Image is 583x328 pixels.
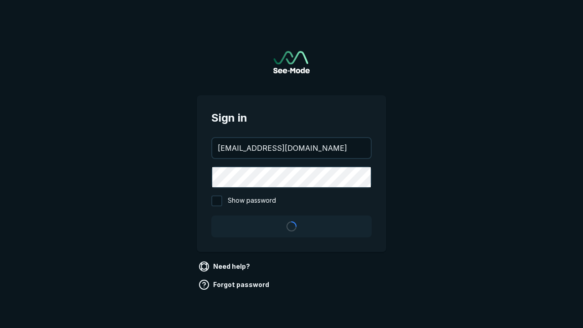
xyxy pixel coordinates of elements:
img: See-Mode Logo [273,51,310,73]
input: your@email.com [212,138,371,158]
span: Sign in [211,110,372,126]
a: Go to sign in [273,51,310,73]
a: Need help? [197,259,254,274]
span: Show password [228,195,276,206]
a: Forgot password [197,277,273,292]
